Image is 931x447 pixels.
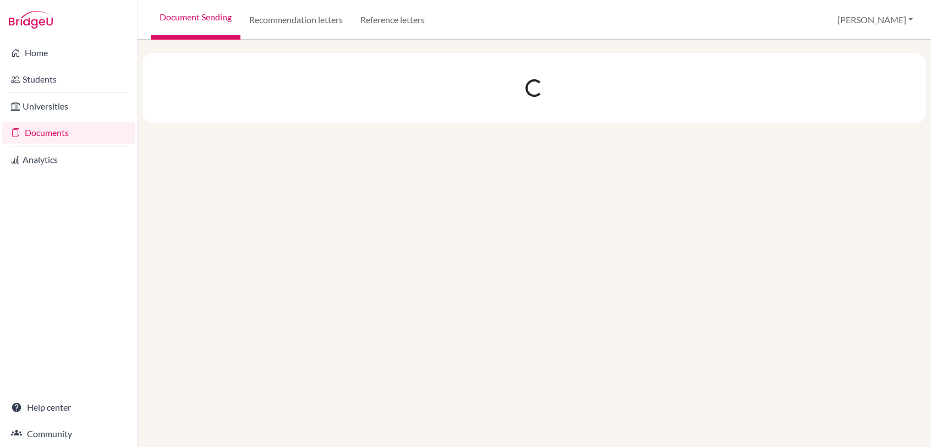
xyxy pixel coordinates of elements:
a: Analytics [2,149,135,171]
a: Documents [2,122,135,144]
img: Bridge-U [9,11,53,29]
a: Help center [2,396,135,418]
a: Community [2,423,135,445]
a: Universities [2,95,135,117]
a: Home [2,42,135,64]
button: [PERSON_NAME] [833,9,918,30]
a: Students [2,68,135,90]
